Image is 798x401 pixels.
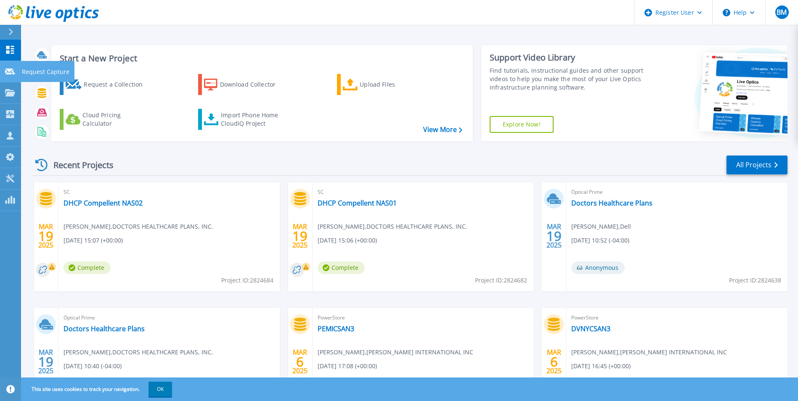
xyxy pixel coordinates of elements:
[546,221,562,251] div: MAR 2025
[318,313,529,322] span: PowerStore
[571,187,782,197] span: Optical Prime
[726,156,787,174] a: All Projects
[571,261,625,274] span: Anonymous
[23,382,172,397] span: This site uses cookies to track your navigation.
[546,232,562,240] span: 19
[220,76,287,93] div: Download Collector
[337,74,431,95] a: Upload Files
[571,222,631,231] span: [PERSON_NAME] , Dell
[360,76,427,93] div: Upload Files
[571,348,727,357] span: [PERSON_NAME] , [PERSON_NAME] INTERNATIONAL INC
[38,232,53,240] span: 19
[318,222,467,231] span: [PERSON_NAME] , DOCTORS HEALTHCARE PLANS, INC.
[490,52,646,63] div: Support Video Library
[550,358,558,365] span: 6
[38,221,54,251] div: MAR 2025
[729,276,781,285] span: Project ID: 2824638
[148,382,172,397] button: OK
[571,313,782,322] span: PowerStore
[84,76,151,93] div: Request a Collection
[64,348,213,357] span: [PERSON_NAME] , DOCTORS HEALTHCARE PLANS, INC.
[60,109,154,130] a: Cloud Pricing Calculator
[64,236,123,245] span: [DATE] 15:07 (+00:00)
[82,111,150,128] div: Cloud Pricing Calculator
[64,199,143,207] a: DHCP Compellent NAS02
[38,358,53,365] span: 19
[32,155,125,175] div: Recent Projects
[38,346,54,377] div: MAR 2025
[490,66,646,92] div: Find tutorials, instructional guides and other support videos to help you make the most of your L...
[64,187,275,197] span: SC
[571,199,652,207] a: Doctors Healthcare Plans
[475,276,527,285] span: Project ID: 2824682
[221,276,273,285] span: Project ID: 2824684
[296,358,304,365] span: 6
[64,324,145,333] a: Doctors Healthcare Plans
[490,116,554,133] a: Explore Now!
[64,361,122,371] span: [DATE] 10:40 (-04:00)
[60,74,154,95] a: Request a Collection
[571,324,610,333] a: DVNYCSAN3
[292,221,308,251] div: MAR 2025
[22,61,69,83] p: Request Capture
[318,187,529,197] span: SC
[318,199,397,207] a: DHCP Compellent NAS01
[221,111,286,128] div: Import Phone Home CloudIQ Project
[318,361,377,371] span: [DATE] 17:08 (+00:00)
[292,346,308,377] div: MAR 2025
[546,346,562,377] div: MAR 2025
[318,324,354,333] a: PEMICSAN3
[571,236,629,245] span: [DATE] 10:52 (-04:00)
[64,261,111,274] span: Complete
[318,348,473,357] span: [PERSON_NAME] , [PERSON_NAME] INTERNATIONAL INC
[60,54,462,63] h3: Start a New Project
[198,74,292,95] a: Download Collector
[292,232,308,240] span: 19
[571,361,631,371] span: [DATE] 16:45 (+00:00)
[777,9,787,16] span: BM
[318,236,377,245] span: [DATE] 15:06 (+00:00)
[64,313,275,322] span: Optical Prime
[318,261,365,274] span: Complete
[64,222,213,231] span: [PERSON_NAME] , DOCTORS HEALTHCARE PLANS, INC.
[423,126,462,134] a: View More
